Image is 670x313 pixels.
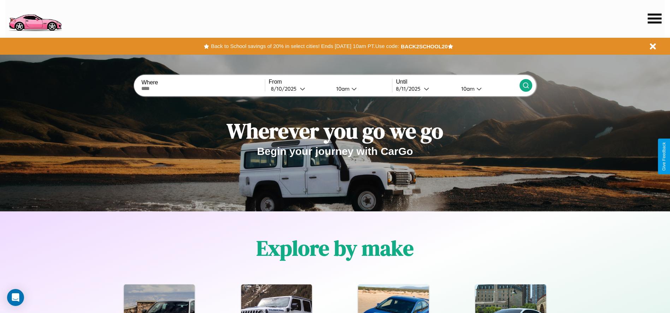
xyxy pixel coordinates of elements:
[269,79,392,85] label: From
[271,85,300,92] div: 8 / 10 / 2025
[396,85,424,92] div: 8 / 11 / 2025
[458,85,476,92] div: 10am
[396,79,519,85] label: Until
[209,41,401,51] button: Back to School savings of 20% in select cities! Ends [DATE] 10am PT.Use code:
[331,85,392,92] button: 10am
[662,142,666,171] div: Give Feedback
[7,289,24,306] div: Open Intercom Messenger
[333,85,351,92] div: 10am
[401,43,448,49] b: BACK2SCHOOL20
[269,85,331,92] button: 8/10/2025
[456,85,520,92] button: 10am
[5,4,65,33] img: logo
[141,79,265,86] label: Where
[256,234,414,263] h1: Explore by make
